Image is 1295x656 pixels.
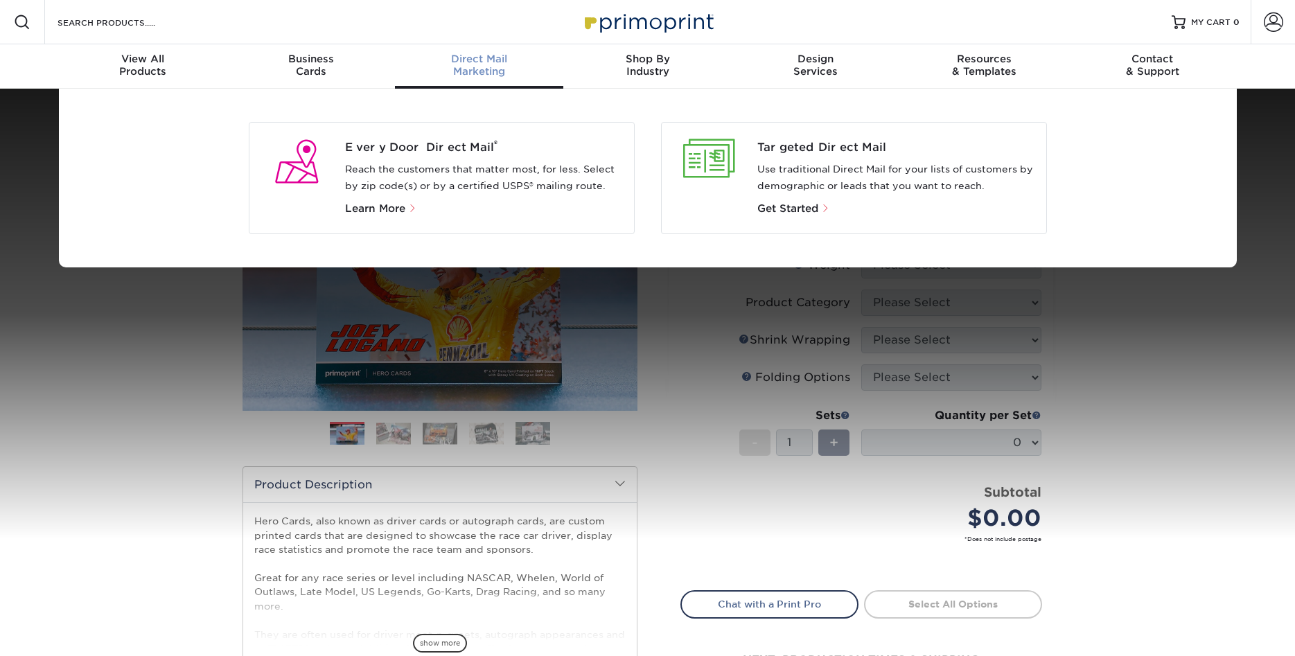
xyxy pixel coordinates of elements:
a: Targeted Direct Mail [757,139,1035,156]
span: View All [59,53,227,65]
span: Every Door Direct Mail [345,139,623,156]
div: & Support [1068,53,1237,78]
small: *Does not include postage [691,535,1041,543]
a: DesignServices [732,44,900,89]
div: Marketing [395,53,563,78]
div: Industry [563,53,732,78]
span: Resources [900,53,1068,65]
a: Shop ByIndustry [563,44,732,89]
div: Cards [227,53,395,78]
span: Learn More [345,202,405,215]
a: Select All Options [864,590,1042,618]
a: Get Started [757,204,830,214]
span: 0 [1233,17,1240,27]
iframe: Google Customer Reviews [3,614,118,651]
a: BusinessCards [227,44,395,89]
a: Contact& Support [1068,44,1237,89]
span: MY CART [1191,17,1231,28]
span: Design [732,53,900,65]
span: Contact [1068,53,1237,65]
p: Reach the customers that matter most, for less. Select by zip code(s) or by a certified USPS® mai... [345,161,623,195]
span: show more [413,634,467,653]
a: Learn More [345,204,423,214]
a: Every Door Direct Mail® [345,139,623,156]
p: Use traditional Direct Mail for your lists of customers by demographic or leads that you want to ... [757,161,1035,195]
img: Primoprint [579,7,717,37]
a: Resources& Templates [900,44,1068,89]
sup: ® [494,139,497,149]
div: Services [732,53,900,78]
a: Direct MailMarketing [395,44,563,89]
span: Shop By [563,53,732,65]
span: Direct Mail [395,53,563,65]
a: Chat with a Print Pro [680,590,858,618]
input: SEARCH PRODUCTS..... [56,14,191,30]
div: Products [59,53,227,78]
span: Business [227,53,395,65]
span: Get Started [757,202,818,215]
div: & Templates [900,53,1068,78]
a: View AllProducts [59,44,227,89]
